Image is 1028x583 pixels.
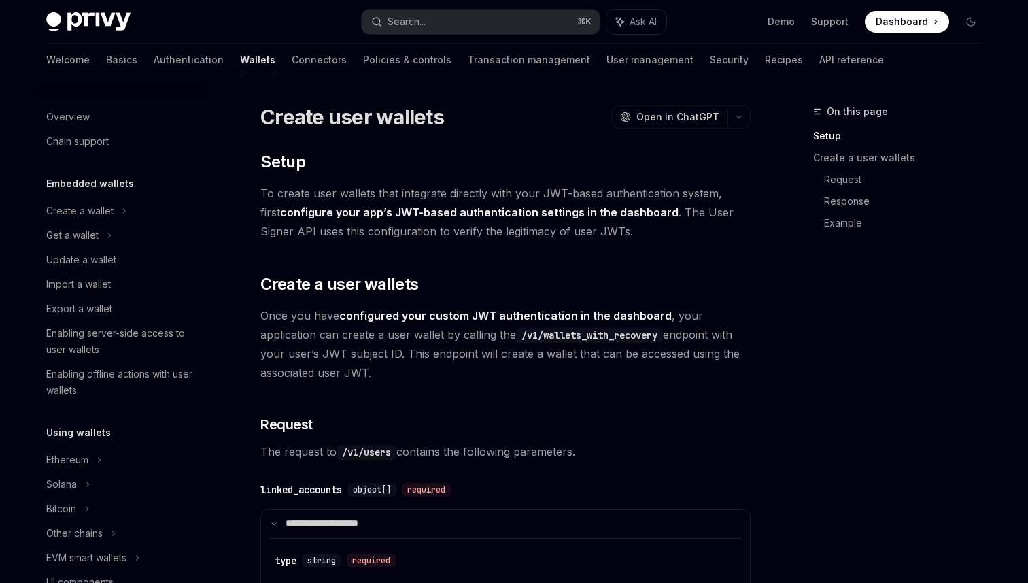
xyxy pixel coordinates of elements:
a: Chain support [35,129,209,154]
div: Create a wallet [46,203,114,219]
span: Setup [260,151,305,173]
h5: Embedded wallets [46,176,134,192]
div: Ethereum [46,452,88,468]
span: Request [260,415,313,434]
a: API reference [819,44,884,76]
div: linked_accounts [260,483,342,497]
a: Policies & controls [363,44,451,76]
span: Once you have , your application can create a user wallet by calling the endpoint with your user’... [260,306,751,382]
button: Open in ChatGPT [611,105,727,129]
div: Other chains [46,525,103,542]
a: Enabling offline actions with user wallets [35,362,209,403]
a: User management [606,44,693,76]
a: Create a user wallets [813,147,993,169]
div: Import a wallet [46,276,111,293]
a: Connectors [292,44,347,76]
a: Demo [768,15,795,29]
div: Enabling server-side access to user wallets [46,325,201,358]
a: configured your custom JWT authentication in the dashboard [339,309,672,323]
div: Solana [46,476,77,493]
span: Ask AI [630,15,657,29]
a: Wallets [240,44,275,76]
span: To create user wallets that integrate directly with your JWT-based authentication system, first .... [260,184,751,241]
a: Support [811,15,849,29]
div: Update a wallet [46,252,116,268]
a: Request [824,169,993,190]
span: The request to contains the following parameters. [260,442,751,461]
a: Update a wallet [35,248,209,272]
div: Chain support [46,133,109,150]
div: Get a wallet [46,227,99,244]
code: /v1/wallets_with_recovery [516,328,663,343]
span: object[] [353,484,391,495]
a: Enabling server-side access to user wallets [35,321,209,362]
a: Example [824,212,993,234]
a: Security [710,44,749,76]
div: Enabling offline actions with user wallets [46,366,201,399]
div: Bitcoin [46,501,76,517]
h1: Create user wallets [260,105,444,129]
span: Dashboard [876,15,928,29]
div: EVM smart wallets [46,550,126,566]
span: Open in ChatGPT [636,110,719,124]
div: Overview [46,109,90,125]
a: /v1/users [337,445,396,459]
span: On this page [827,103,888,120]
div: required [347,554,396,567]
div: Search... [388,14,426,30]
code: /v1/users [337,445,396,460]
span: string [307,555,336,566]
a: Dashboard [865,11,949,33]
span: ⌘ K [577,16,592,27]
a: Transaction management [468,44,590,76]
a: Import a wallet [35,272,209,297]
img: dark logo [46,12,131,31]
a: Response [824,190,993,212]
span: Create a user wallets [260,273,418,295]
a: Authentication [154,44,224,76]
button: Toggle dark mode [960,11,982,33]
a: /v1/wallets_with_recovery [516,328,663,342]
h5: Using wallets [46,424,111,441]
a: Welcome [46,44,90,76]
a: Setup [813,125,993,147]
a: configure your app’s JWT-based authentication settings in the dashboard [280,205,679,220]
div: type [275,554,296,567]
a: Overview [35,105,209,129]
div: Export a wallet [46,301,112,317]
button: Search...⌘K [362,10,600,34]
a: Export a wallet [35,297,209,321]
a: Recipes [765,44,803,76]
a: Basics [106,44,137,76]
button: Ask AI [606,10,666,34]
div: required [402,483,451,497]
